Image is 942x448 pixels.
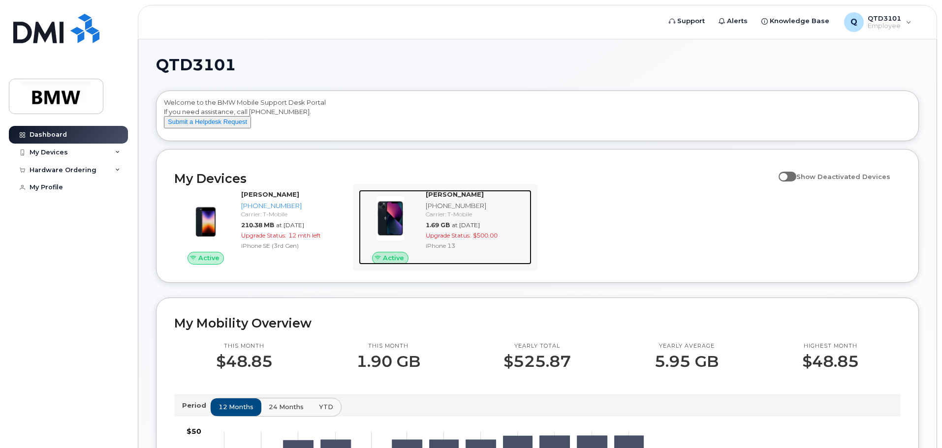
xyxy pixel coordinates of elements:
[655,342,719,350] p: Yearly average
[426,232,471,239] span: Upgrade Status:
[426,241,528,250] div: iPhone 13
[503,353,571,370] p: $525.87
[156,58,236,72] span: QTD3101
[241,190,299,198] strong: [PERSON_NAME]
[276,221,304,229] span: at [DATE]
[174,171,774,186] h2: My Devices
[241,210,343,218] div: Carrier: T-Mobile
[198,253,220,263] span: Active
[899,405,935,441] iframe: Messenger Launcher
[426,190,484,198] strong: [PERSON_NAME]
[802,353,859,370] p: $48.85
[164,118,251,125] a: Submit a Helpdesk Request
[216,353,273,370] p: $48.85
[779,167,786,175] input: Show Deactivated Devices
[288,232,321,239] span: 12 mth left
[356,342,420,350] p: This month
[241,221,274,229] span: 210.38 MB
[269,402,304,412] span: 24 months
[241,201,343,210] div: [PHONE_NUMBER]
[359,190,532,265] a: Active[PERSON_NAME][PHONE_NUMBER]Carrier: T-Mobile1.69 GBat [DATE]Upgrade Status:$500.00iPhone 13
[655,353,719,370] p: 5.95 GB
[796,173,890,180] span: Show Deactivated Devices
[164,116,251,128] button: Submit a Helpdesk Request
[174,190,347,265] a: Active[PERSON_NAME][PHONE_NUMBER]Carrier: T-Mobile210.38 MBat [DATE]Upgrade Status:12 mth leftiPh...
[164,98,911,137] div: Welcome to the BMW Mobile Support Desk Portal If you need assistance, call [PHONE_NUMBER].
[452,221,480,229] span: at [DATE]
[356,353,420,370] p: 1.90 GB
[802,342,859,350] p: Highest month
[367,195,414,242] img: image20231002-3703462-1ig824h.jpeg
[473,232,498,239] span: $500.00
[182,401,210,410] p: Period
[383,253,404,263] span: Active
[241,241,343,250] div: iPhone SE (3rd Gen)
[319,402,333,412] span: YTD
[187,427,201,436] tspan: $50
[241,232,286,239] span: Upgrade Status:
[426,221,450,229] span: 1.69 GB
[426,201,528,210] div: [PHONE_NUMBER]
[426,210,528,218] div: Carrier: T-Mobile
[174,316,901,330] h2: My Mobility Overview
[182,195,229,242] img: image20231002-3703462-1angbar.jpeg
[503,342,571,350] p: Yearly total
[216,342,273,350] p: This month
